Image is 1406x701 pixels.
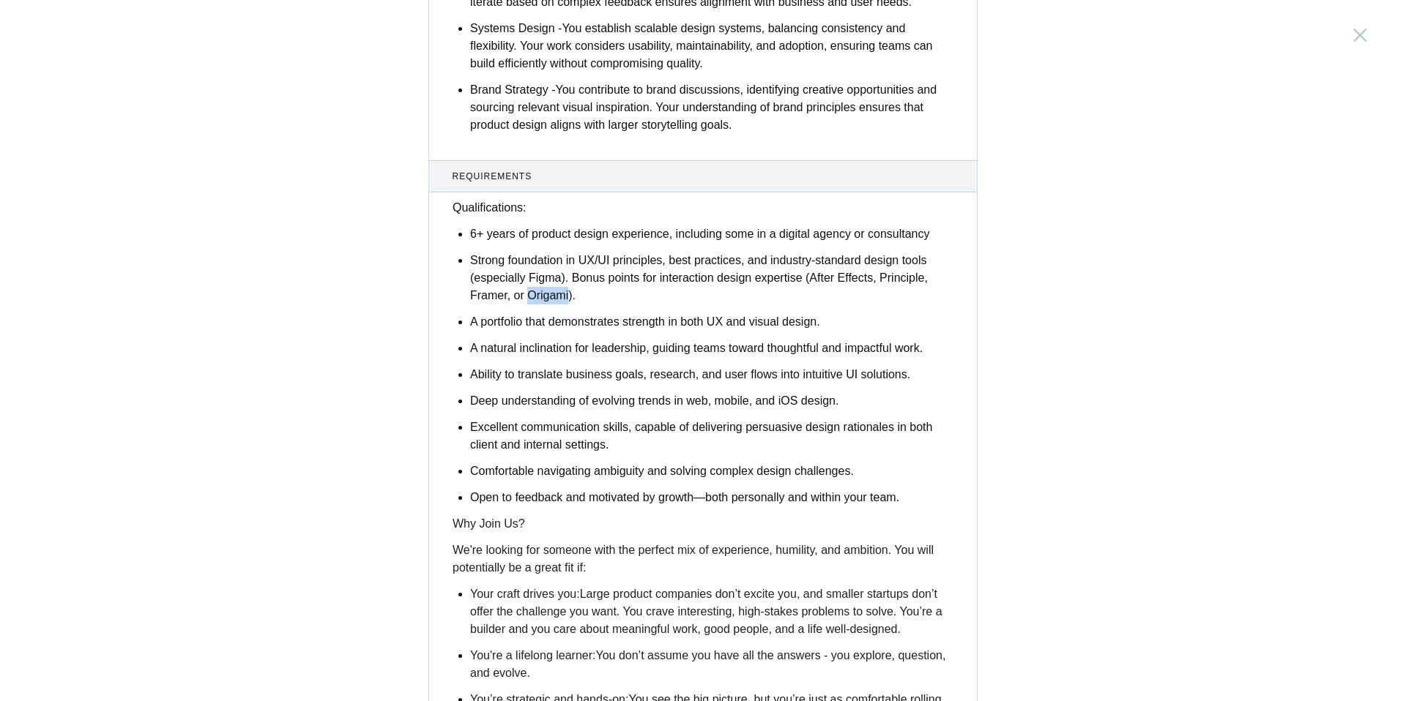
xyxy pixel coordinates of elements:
[470,83,556,96] span: Brand Strategy -
[470,315,820,328] span: A portfolio that demonstrates strength in both UX and visual design.
[453,201,527,214] span: Qualifications:
[470,22,562,34] span: Systems Design -
[470,588,580,600] span: Your craft drives you:
[470,83,937,131] span: You contribute to brand discussions, identifying creative opportunities and sourcing relevant vis...
[470,649,945,679] span: You don’t assume you have all the answers - you explore, question, and evolve.
[470,22,932,70] span: You establish scalable design systems, balancing consistency and flexibility. Your work considers...
[470,588,942,635] span: Large product companies don’t excite you, and smaller startups don’t offer the challenge you want...
[470,421,932,451] span: Excellent communication skills, capable of delivering persuasive design rationales in both client...
[470,465,854,477] span: Comfortable navigating ambiguity and solving complex design challenges.
[453,544,934,574] span: We're looking for someone with the perfect mix of experience, humility, and ambition. You will po...
[453,170,954,183] span: Requirements
[470,491,899,503] span: Open to feedback and motivated by growth—both personally and within your team.
[470,368,910,381] span: Ability to translate business goals, research, and user flows into intuitive UI solutions.
[470,254,928,301] span: Strong foundation in UX/UI principles, best practices, and industry-standard design tools (especi...
[470,394,838,407] span: Deep understanding of evolving trends in web, mobile, and iOS design.
[453,517,525,530] span: Why Join Us?
[470,228,929,240] span: 6+ years of product design experience, including some in a digital agency or consultancy
[470,649,595,661] span: You're a lifelong learner:
[470,342,923,354] span: A natural inclination for leadership, guiding teams toward thoughtful and impactful work.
